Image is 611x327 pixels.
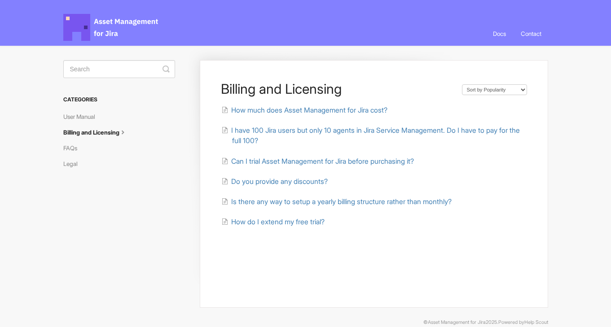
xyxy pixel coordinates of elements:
[231,106,387,114] span: How much does Asset Management for Jira cost?
[231,197,452,206] span: Is there any way to setup a yearly billing structure rather than monthly?
[221,177,328,186] a: Do you provide any discounts?
[63,125,134,140] a: Billing and Licensing
[63,92,175,108] h3: Categories
[524,319,548,325] a: Help Scout
[63,157,84,171] a: Legal
[63,318,548,327] p: © 2025.
[231,126,520,145] span: I have 100 Jira users but only 10 agents in Jira Service Management. Do I have to pay for the ful...
[221,81,453,97] h1: Billing and Licensing
[63,14,159,41] span: Asset Management for Jira Docs
[63,141,84,155] a: FAQs
[486,22,513,46] a: Docs
[462,84,527,95] select: Page reloads on selection
[221,157,414,166] a: Can I trial Asset Management for Jira before purchasing it?
[514,22,548,46] a: Contact
[231,218,325,226] span: How do I extend my free trial?
[428,319,486,325] a: Asset Management for Jira
[221,106,387,114] a: How much does Asset Management for Jira cost?
[498,319,548,325] span: Powered by
[221,218,325,226] a: How do I extend my free trial?
[63,109,102,124] a: User Manual
[231,157,414,166] span: Can I trial Asset Management for Jira before purchasing it?
[221,126,520,145] a: I have 100 Jira users but only 10 agents in Jira Service Management. Do I have to pay for the ful...
[221,197,452,206] a: Is there any way to setup a yearly billing structure rather than monthly?
[63,60,175,78] input: Search
[231,177,328,186] span: Do you provide any discounts?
